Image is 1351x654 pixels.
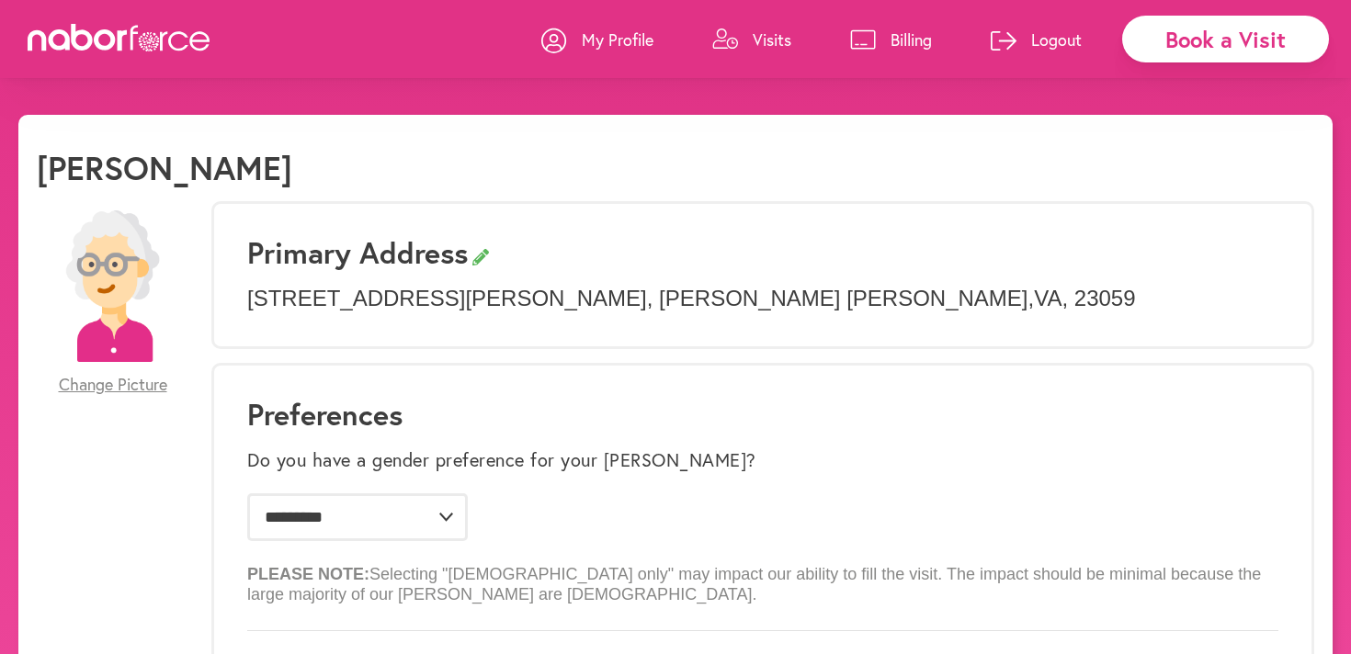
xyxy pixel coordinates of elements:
[247,397,1278,432] h1: Preferences
[247,449,756,471] label: Do you have a gender preference for your [PERSON_NAME]?
[850,12,932,67] a: Billing
[991,12,1082,67] a: Logout
[1122,16,1329,62] div: Book a Visit
[753,28,791,51] p: Visits
[247,235,1278,270] h3: Primary Address
[247,286,1278,312] p: [STREET_ADDRESS][PERSON_NAME] , [PERSON_NAME] [PERSON_NAME] , VA , 23059
[247,550,1278,604] p: Selecting "[DEMOGRAPHIC_DATA] only" may impact our ability to fill the visit. The impact should b...
[37,148,292,187] h1: [PERSON_NAME]
[582,28,653,51] p: My Profile
[59,375,167,395] span: Change Picture
[541,12,653,67] a: My Profile
[37,210,188,362] img: efc20bcf08b0dac87679abea64c1faab.png
[712,12,791,67] a: Visits
[891,28,932,51] p: Billing
[247,565,369,583] b: PLEASE NOTE:
[1031,28,1082,51] p: Logout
